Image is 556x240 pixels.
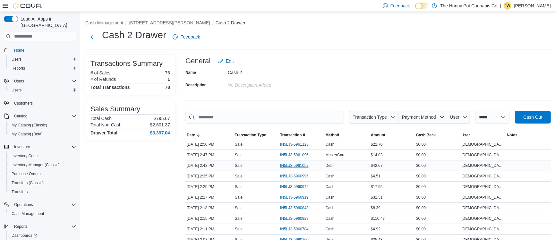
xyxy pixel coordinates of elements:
div: $0.00 [415,151,460,159]
span: User [461,133,470,138]
p: Sale [235,142,243,147]
span: Inventory Manager (Classic) [9,161,76,169]
button: Users [1,77,79,86]
h6: # of Sales [90,70,110,75]
div: [DATE] 2:42 PM [185,162,234,169]
span: $8.39 [371,205,381,210]
div: $0.00 [415,204,460,212]
span: IN5LJ3-5960919 [280,195,309,200]
button: Transaction # [279,131,324,139]
button: Operations [12,201,36,209]
div: $0.00 [415,225,460,233]
span: Transfers [12,189,28,194]
button: Operations [1,200,79,209]
span: Feedback [390,3,410,9]
span: Feedback [180,34,200,40]
div: $0.00 [415,183,460,191]
span: Users [12,88,21,93]
span: [DEMOGRAPHIC_DATA][PERSON_NAME] [461,163,504,168]
button: Cash Out [515,111,551,124]
a: Cash Management [9,210,47,218]
span: Amount [371,133,385,138]
label: Name [185,70,196,75]
span: My Catalog (Beta) [12,132,43,137]
span: Dashboards [9,232,76,239]
a: Reports [9,64,28,72]
button: Purchase Orders [6,169,79,178]
span: Reports [12,66,25,71]
div: [DATE] 2:50 PM [185,141,234,148]
button: Inventory [12,143,32,151]
button: Reports [6,64,79,73]
span: Catalog [14,114,27,119]
button: Home [1,45,79,55]
button: Edit [216,55,236,67]
button: Transaction Type [349,111,398,124]
span: Cash [326,216,335,221]
div: [DATE] 2:35 PM [185,172,234,180]
span: Customers [14,101,33,106]
span: My Catalog (Classic) [9,121,76,129]
p: Sale [235,152,243,158]
a: My Catalog (Beta) [9,130,45,138]
span: [DEMOGRAPHIC_DATA][PERSON_NAME] [461,195,504,200]
span: $22.70 [371,142,383,147]
span: My Catalog (Classic) [12,123,47,128]
span: Cash Back [416,133,436,138]
button: IN5LJ3-5960784 [280,225,315,233]
span: Operations [12,201,76,209]
div: $0.00 [415,172,460,180]
h3: Sales Summary [90,105,140,113]
span: Payment Method [402,115,436,120]
p: $2,601.37 [150,122,170,127]
span: [DEMOGRAPHIC_DATA][PERSON_NAME] [461,152,504,158]
button: Customers [1,99,79,108]
h4: 78 [165,85,170,90]
span: Transaction Type [353,115,387,120]
p: Sale [235,216,243,221]
button: IN5LJ3-5960829 [280,215,315,222]
button: Payment Method [398,111,447,124]
span: Users [12,77,76,85]
button: Users [6,86,79,95]
div: [DATE] 2:15 PM [185,215,234,222]
div: $0.00 [415,162,460,169]
span: IN5LJ3-5960995 [280,174,309,179]
span: Inventory Manager (Classic) [12,162,60,167]
a: Transfers [9,188,30,196]
h3: General [185,57,210,65]
span: Edit [226,58,234,64]
span: User [450,115,460,120]
button: Users [6,55,79,64]
span: Cash [326,227,335,232]
h6: Total Non-Cash [90,122,122,127]
a: Home [12,47,27,54]
span: IN5LJ3-5960784 [280,227,309,232]
input: Dark Mode [415,3,429,9]
button: Reports [1,222,79,231]
a: Dashboards [9,232,40,239]
p: [PERSON_NAME] [514,2,551,10]
span: $4.51 [371,174,381,179]
a: Transfers (Classic) [9,179,46,187]
div: No Description added [228,80,314,88]
button: My Catalog (Classic) [6,121,79,130]
span: Transfers [9,188,76,196]
span: Notes [507,133,518,138]
button: Notes [506,131,551,139]
span: Purchase Orders [9,170,76,178]
img: Cova [13,3,42,9]
a: Dashboards [6,231,79,240]
p: | [500,2,501,10]
div: Jaelin Williams [504,2,511,10]
a: Users [9,86,24,94]
h6: # of Refunds [90,77,116,82]
div: [DATE] 2:18 PM [185,204,234,212]
span: Cash Out [523,114,542,120]
button: Cash Back [415,131,460,139]
a: My Catalog (Classic) [9,121,50,129]
button: IN5LJ3-5961096 [280,151,315,159]
button: IN5LJ3-5960843 [280,204,315,212]
span: Date [187,133,195,138]
span: $110.43 [371,216,385,221]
